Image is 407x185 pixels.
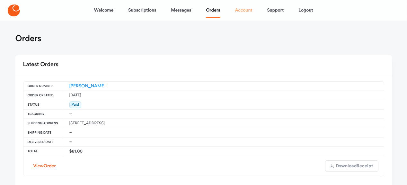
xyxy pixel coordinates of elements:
[69,139,91,145] div: –
[325,160,378,172] button: DownloadReceipt
[69,129,91,136] div: –
[298,3,313,18] a: Logout
[235,3,252,18] a: Account
[94,3,113,18] a: Welcome
[69,148,86,154] div: $81.00
[69,111,98,117] div: –
[69,120,105,127] div: [STREET_ADDRESS]
[267,3,284,18] a: Support
[69,101,82,108] span: Paid
[335,164,373,168] span: Receipt
[23,59,58,71] h2: Latest Orders
[44,164,56,168] span: Order
[69,92,88,99] div: [DATE]
[336,164,357,168] span: Download
[171,3,191,18] a: Messages
[69,84,134,88] a: [PERSON_NAME]-ES-00163655
[206,3,220,18] a: Orders
[15,33,41,44] h1: Orders
[128,3,156,18] a: Subscriptions
[32,163,56,169] a: ViewOrder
